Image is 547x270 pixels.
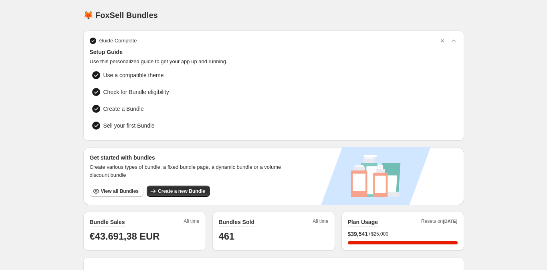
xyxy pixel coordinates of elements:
[103,105,144,113] span: Create a Bundle
[313,218,328,227] span: All time
[184,218,199,227] span: All time
[103,122,155,130] span: Sell your first Bundle
[348,230,458,238] div: /
[371,231,388,237] span: $25,000
[348,230,368,238] span: $ 39,541
[90,154,289,162] h3: Get started with bundles
[90,186,143,197] button: View all Bundles
[90,218,125,226] h2: Bundle Sales
[219,230,329,243] h1: 461
[90,58,458,66] span: Use this personalized guide to get your app up and running.
[103,88,169,96] span: Check for Bundle eligibility
[90,230,200,243] h1: €43.691,38 EUR
[103,71,164,79] span: Use a compatible theme
[147,186,210,197] button: Create a new Bundle
[99,37,137,45] span: Guide Complete
[219,218,254,226] h2: Bundles Sold
[443,219,457,224] span: [DATE]
[90,163,289,179] span: Create various types of bundle, a fixed bundle page, a dynamic bundle or a volume discount bundle
[101,188,139,194] span: View all Bundles
[348,218,378,226] h2: Plan Usage
[158,188,205,194] span: Create a new Bundle
[421,218,458,227] span: Resets on
[83,10,158,20] h1: 🦊 FoxSell Bundles
[90,48,458,56] span: Setup Guide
